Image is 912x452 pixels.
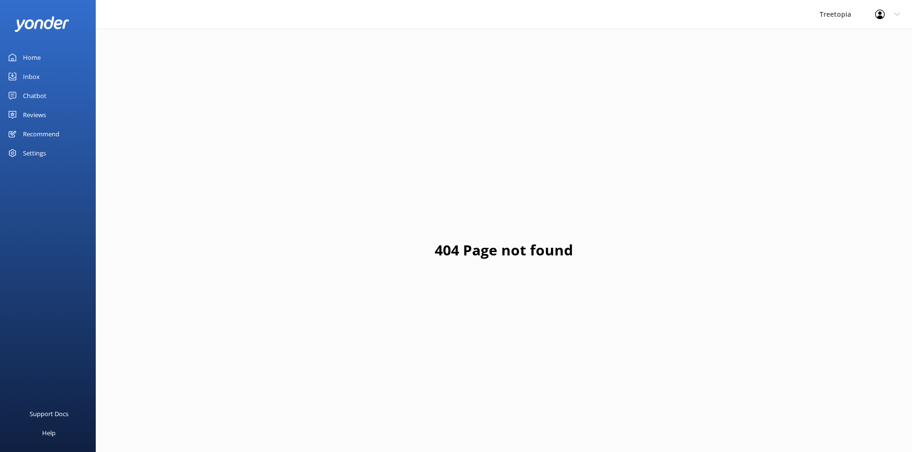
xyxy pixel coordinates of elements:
div: Recommend [23,124,59,143]
div: Chatbot [23,86,46,105]
div: Support Docs [30,404,68,423]
img: yonder-white-logo.png [14,16,69,32]
div: Help [42,423,56,442]
h1: 404 Page not found [435,239,573,262]
div: Settings [23,143,46,163]
div: Reviews [23,105,46,124]
div: Inbox [23,67,40,86]
div: Home [23,48,41,67]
